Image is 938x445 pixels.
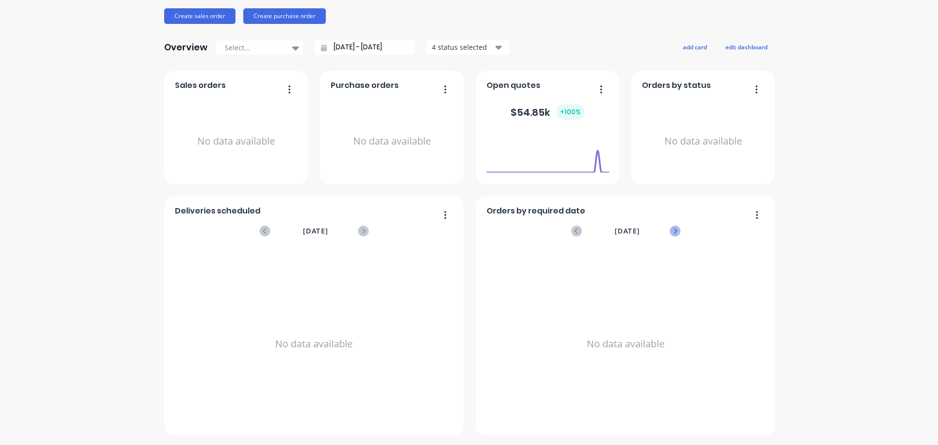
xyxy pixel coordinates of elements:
[719,41,774,53] button: edit dashboard
[642,80,711,91] span: Orders by status
[175,95,298,188] div: No data available
[642,95,765,188] div: No data available
[511,104,585,120] div: $ 54.85k
[556,104,585,120] div: + 100 %
[164,8,235,24] button: Create sales order
[243,8,326,24] button: Create purchase order
[432,42,493,52] div: 4 status selected
[175,80,226,91] span: Sales orders
[487,80,540,91] span: Open quotes
[331,95,453,188] div: No data available
[175,205,260,217] span: Deliveries scheduled
[303,226,328,236] span: [DATE]
[175,249,453,439] div: No data available
[331,80,399,91] span: Purchase orders
[615,226,640,236] span: [DATE]
[487,249,765,439] div: No data available
[677,41,713,53] button: add card
[164,38,208,57] div: Overview
[426,40,510,55] button: 4 status selected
